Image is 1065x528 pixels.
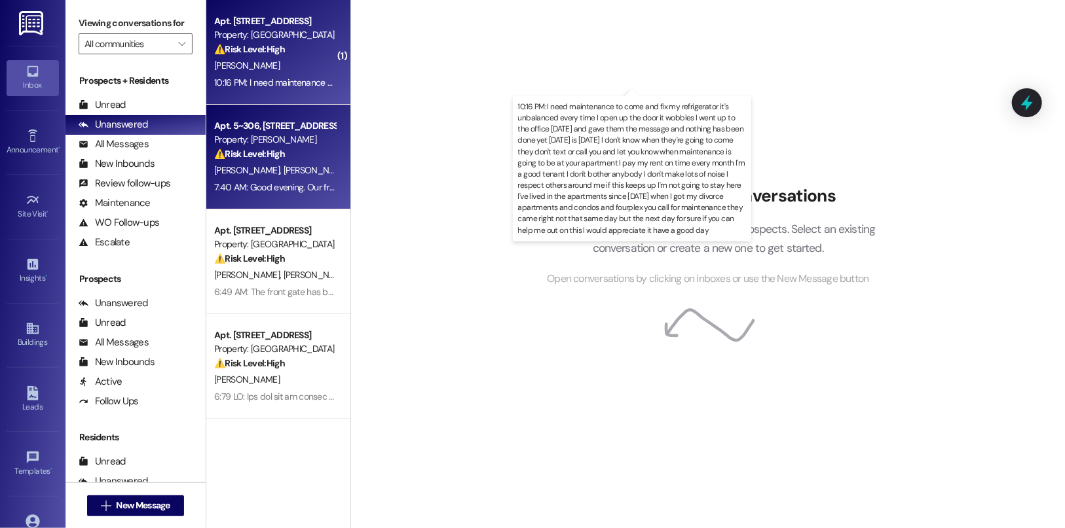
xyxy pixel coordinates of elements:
[79,474,148,488] div: Unanswered
[50,465,52,474] span: •
[214,238,335,251] div: Property: [GEOGRAPHIC_DATA]
[79,395,139,408] div: Follow Ups
[65,272,206,286] div: Prospects
[79,196,151,210] div: Maintenance
[178,39,185,49] i: 
[19,11,46,35] img: ResiDesk Logo
[214,148,285,160] strong: ⚠️ Risk Level: High
[58,143,60,152] span: •
[214,133,335,147] div: Property: [PERSON_NAME]
[283,269,348,281] span: [PERSON_NAME]
[547,271,869,287] span: Open conversations by clicking on inboxes or use the New Message button
[65,431,206,444] div: Residents
[214,342,335,356] div: Property: [GEOGRAPHIC_DATA]
[79,336,149,349] div: All Messages
[214,119,335,133] div: Apt. 5~306, [STREET_ADDRESS]
[214,60,280,71] span: [PERSON_NAME]
[7,60,59,96] a: Inbox
[214,374,280,385] span: [PERSON_NAME]
[79,355,155,369] div: New Inbounds
[214,14,335,28] div: Apt. [STREET_ADDRESS]
[283,164,348,176] span: [PERSON_NAME]
[7,253,59,289] a: Insights •
[79,296,148,310] div: Unanswered
[79,216,159,230] div: WO Follow-ups
[87,495,184,516] button: New Message
[214,286,474,298] div: 6:49 AM: The front gate has been broken when would that be fixed?
[79,13,193,33] label: Viewing conversations for
[79,375,122,389] div: Active
[214,224,335,238] div: Apt. [STREET_ADDRESS]
[79,316,126,330] div: Unread
[7,382,59,417] a: Leads
[79,157,155,171] div: New Inbounds
[47,207,49,217] span: •
[214,164,284,176] span: [PERSON_NAME]
[79,137,149,151] div: All Messages
[214,28,335,42] div: Property: [GEOGRAPHIC_DATA]
[7,317,59,353] a: Buildings
[79,118,148,132] div: Unanswered
[45,272,47,281] span: •
[101,501,111,511] i: 
[79,236,130,249] div: Escalate
[214,433,335,447] div: Apt. 4141, 1 The Centre
[214,269,284,281] span: [PERSON_NAME]
[214,253,285,264] strong: ⚠️ Risk Level: High
[214,328,335,342] div: Apt. [STREET_ADDRESS]
[518,101,746,236] p: 10:16 PM: I need maintenance to come and fix my refrigerator it's unbalanced every time I open up...
[7,446,59,482] a: Templates •
[214,357,285,369] strong: ⚠️ Risk Level: High
[79,177,170,190] div: Review follow-ups
[214,43,285,55] strong: ⚠️ Risk Level: High
[84,33,172,54] input: All communities
[79,98,126,112] div: Unread
[116,499,170,512] span: New Message
[7,189,59,224] a: Site Visit •
[79,455,126,468] div: Unread
[65,74,206,88] div: Prospects + Residents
